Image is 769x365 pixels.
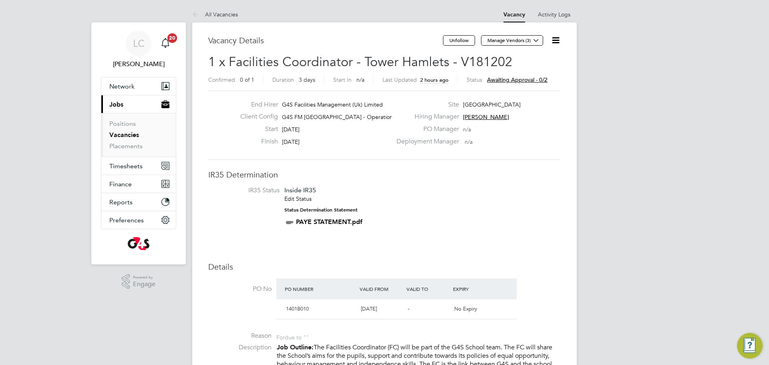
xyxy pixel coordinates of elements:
button: Manage Vendors (3) [481,35,543,46]
span: [GEOGRAPHIC_DATA] [463,101,521,108]
label: Hiring Manager [392,113,459,121]
a: Vacancies [109,131,139,139]
label: PO No [208,285,272,293]
span: Network [109,83,135,90]
button: Unfollow [443,35,475,46]
span: [DATE] [282,126,300,133]
nav: Main navigation [91,22,186,264]
h3: Vacancy Details [208,35,443,46]
label: Reason [208,332,272,340]
label: PO Manager [392,125,459,133]
span: 3 days [299,76,315,83]
label: Description [208,343,272,352]
a: Powered byEngage [122,274,156,289]
h3: IR35 Determination [208,169,561,180]
h3: Details [208,262,561,272]
span: Preferences [109,216,144,224]
span: 1 x Facilities Coordinator - Tower Hamlets - V181202 [208,54,512,70]
div: Valid To [405,282,451,296]
a: All Vacancies [192,11,238,18]
span: [DATE] [361,305,377,312]
span: G4S FM [GEOGRAPHIC_DATA] - Operational [282,113,397,121]
span: 1401B010 [286,305,309,312]
strong: Status Determination Statement [284,207,358,213]
a: 20 [157,30,173,56]
img: g4s-logo-retina.png [128,237,149,250]
button: Engage Resource Center [737,333,763,359]
button: Jobs [101,95,176,113]
span: Timesheets [109,162,143,170]
button: Network [101,77,176,95]
label: Start In [333,76,352,83]
span: Powered by [133,274,155,281]
label: IR35 Status [216,186,280,195]
div: Valid From [358,282,405,296]
div: For due to "" [276,332,309,341]
label: Last Updated [382,76,417,83]
div: PO Number [283,282,358,296]
span: No Expiry [454,305,477,312]
span: Lilingxi Chen [101,59,176,69]
label: Duration [272,76,294,83]
label: Client Config [234,113,278,121]
span: 2 hours ago [420,77,449,83]
span: Inside IR35 [284,186,316,194]
a: Placements [109,142,143,150]
span: Reports [109,198,133,206]
span: Jobs [109,101,123,108]
label: End Hirer [234,101,278,109]
span: n/a [465,138,473,145]
a: Go to home page [101,237,176,250]
span: LC [133,38,145,48]
span: Awaiting approval - 0/2 [487,76,548,83]
span: Engage [133,281,155,288]
span: [PERSON_NAME] [463,113,509,121]
div: Jobs [101,113,176,157]
button: Preferences [101,211,176,229]
a: LC[PERSON_NAME] [101,30,176,69]
a: Vacancy [503,11,525,18]
div: Expiry [451,282,498,296]
button: Finance [101,175,176,193]
span: G4S Facilities Management (Uk) Limited [282,101,383,108]
span: 0 of 1 [240,76,254,83]
a: Edit Status [284,195,312,202]
label: Site [392,101,459,109]
span: n/a [463,126,471,133]
span: - [408,305,409,312]
span: n/a [356,76,364,83]
label: Start [234,125,278,133]
label: Status [467,76,482,83]
label: Finish [234,137,278,146]
span: Finance [109,180,132,188]
button: Timesheets [101,157,176,175]
a: PAYE STATEMENT.pdf [296,218,362,226]
label: Deployment Manager [392,137,459,146]
strong: Job Outline: [277,343,314,351]
span: 20 [167,33,177,43]
a: Activity Logs [538,11,570,18]
span: [DATE] [282,138,300,145]
a: Positions [109,120,136,127]
button: Reports [101,193,176,211]
label: Confirmed [208,76,235,83]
